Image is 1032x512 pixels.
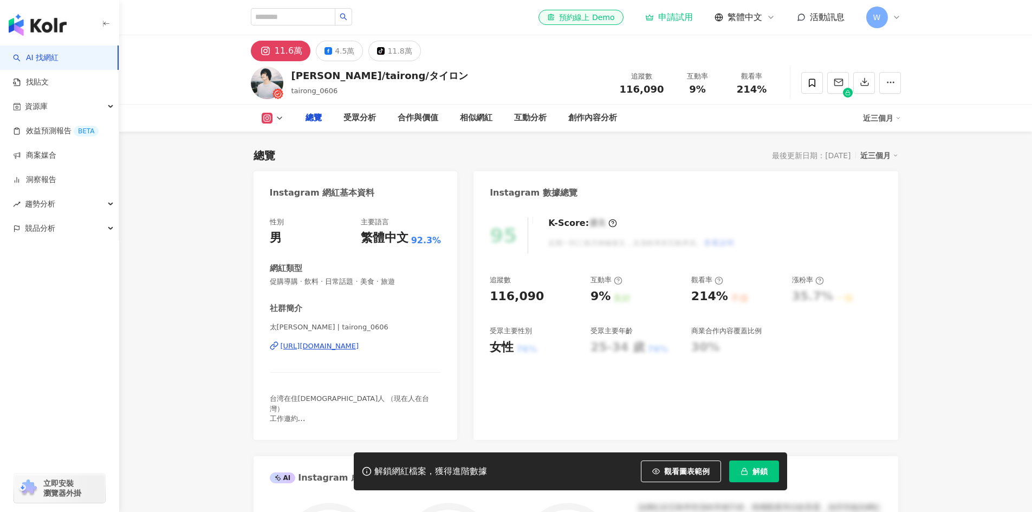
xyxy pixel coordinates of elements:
[689,84,706,95] span: 9%
[731,71,773,82] div: 觀看率
[270,277,442,287] span: 促購導購 · 飲料 · 日常話題 · 美食 · 旅遊
[270,230,282,247] div: 男
[490,275,511,285] div: 追蹤數
[490,339,514,356] div: 女性
[270,263,302,274] div: 網紅類型
[860,148,898,163] div: 近三個月
[645,12,693,23] a: 申請試用
[863,109,901,127] div: 近三個月
[620,71,664,82] div: 追蹤數
[620,83,664,95] span: 116,090
[873,11,881,23] span: W
[306,112,322,125] div: 總覽
[460,112,492,125] div: 相似網紅
[737,84,767,95] span: 214%
[368,41,420,61] button: 11.8萬
[728,11,762,23] span: 繁體中文
[810,12,845,22] span: 活動訊息
[270,303,302,314] div: 社群簡介
[281,341,359,351] div: [URL][DOMAIN_NAME]
[792,275,824,285] div: 漲粉率
[568,112,617,125] div: 創作內容分析
[14,474,105,503] a: chrome extension立即安裝 瀏覽器外掛
[254,148,275,163] div: 總覽
[270,341,442,351] a: [URL][DOMAIN_NAME]
[43,478,81,498] span: 立即安裝 瀏覽器外掛
[343,112,376,125] div: 受眾分析
[25,94,48,119] span: 資源庫
[291,69,468,82] div: [PERSON_NAME]/tairong/タイロン
[664,467,710,476] span: 觀看圖表範例
[590,288,611,305] div: 9%
[691,326,762,336] div: 商業合作內容覆蓋比例
[490,187,577,199] div: Instagram 數據總覽
[538,10,623,25] a: 預約線上 Demo
[590,275,622,285] div: 互動率
[335,43,354,59] div: 4.5萬
[548,217,617,229] div: K-Score :
[291,87,338,95] span: tairong_0606
[361,217,389,227] div: 主要語言
[251,67,283,99] img: KOL Avatar
[270,187,375,199] div: Instagram 網紅基本資料
[251,41,311,61] button: 11.6萬
[13,200,21,208] span: rise
[387,43,412,59] div: 11.8萬
[13,174,56,185] a: 洞察報告
[316,41,363,61] button: 4.5萬
[590,326,633,336] div: 受眾主要年齡
[25,192,55,216] span: 趨勢分析
[752,467,768,476] span: 解鎖
[691,288,728,305] div: 214%
[490,326,532,336] div: 受眾主要性別
[361,230,408,247] div: 繁體中文
[13,126,99,137] a: 效益預測報告BETA
[514,112,547,125] div: 互動分析
[398,112,438,125] div: 合作與價值
[691,275,723,285] div: 觀看率
[270,322,442,332] span: 太[PERSON_NAME] | tairong_0606
[270,394,430,432] span: 台湾在住[DEMOGRAPHIC_DATA]人 （現在人在台灣） 工作邀約 ✉️ [EMAIL_ADDRESS][DOMAIN_NAME]
[275,43,303,59] div: 11.6萬
[411,235,442,247] span: 92.3%
[270,217,284,227] div: 性別
[729,461,779,482] button: 解鎖
[641,461,721,482] button: 觀看圖表範例
[9,14,67,36] img: logo
[17,479,38,497] img: chrome extension
[13,150,56,161] a: 商案媒合
[677,71,718,82] div: 互動率
[25,216,55,241] span: 競品分析
[340,13,347,21] span: search
[13,77,49,88] a: 找貼文
[772,151,851,160] div: 最後更新日期：[DATE]
[13,53,59,63] a: searchAI 找網紅
[547,12,614,23] div: 預約線上 Demo
[490,288,544,305] div: 116,090
[374,466,487,477] div: 解鎖網紅檔案，獲得進階數據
